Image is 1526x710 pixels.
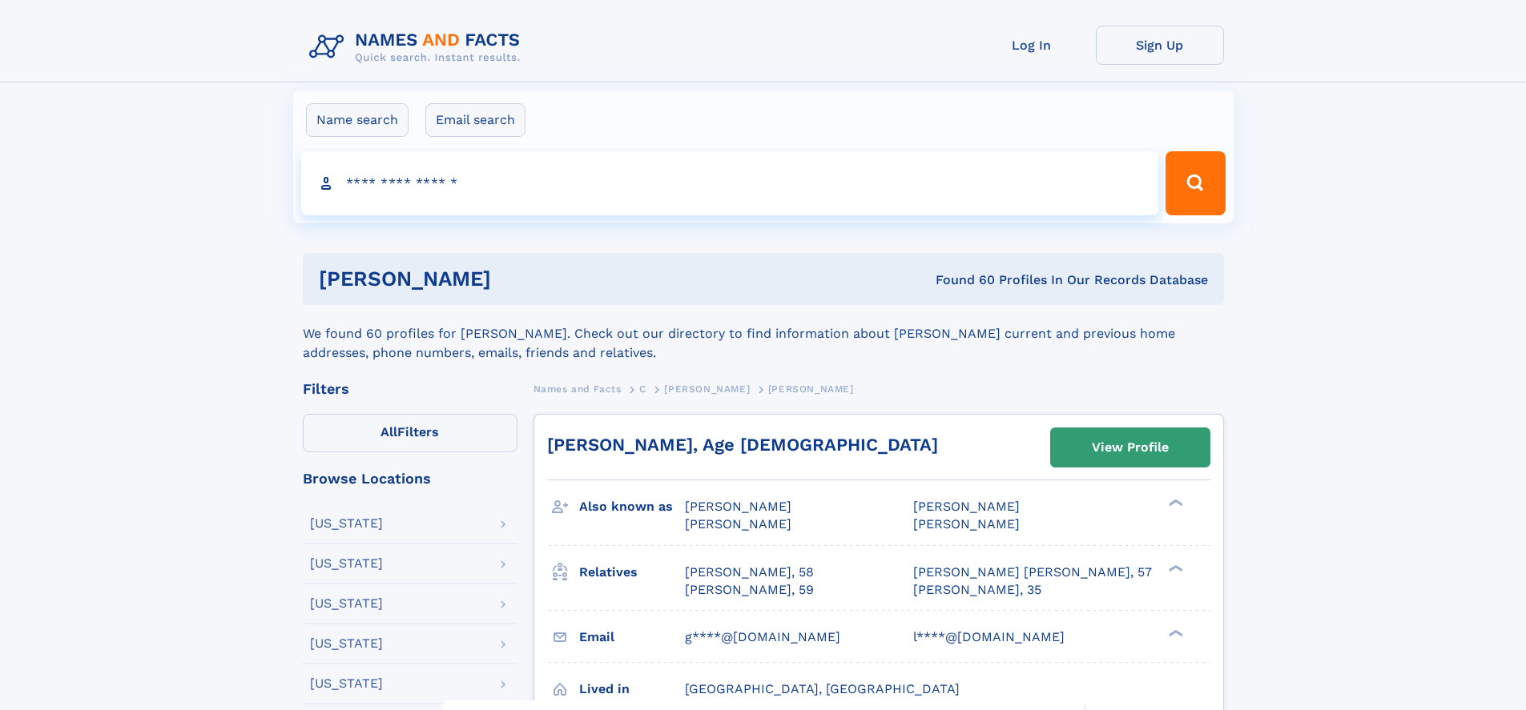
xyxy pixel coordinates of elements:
h3: Also known as [579,493,685,520]
div: ❯ [1165,628,1184,638]
span: All [380,424,397,439]
a: [PERSON_NAME], 58 [685,564,814,581]
div: Filters [303,382,517,396]
span: [PERSON_NAME] [685,499,791,514]
a: [PERSON_NAME] [PERSON_NAME], 57 [913,564,1152,581]
a: Sign Up [1096,26,1224,65]
div: [US_STATE] [310,597,383,610]
div: [US_STATE] [310,557,383,570]
label: Name search [306,103,409,137]
h3: Email [579,624,685,651]
span: [PERSON_NAME] [768,383,854,395]
span: [PERSON_NAME] [913,516,1020,531]
span: [PERSON_NAME] [664,383,750,395]
img: Logo Names and Facts [303,26,533,69]
a: [PERSON_NAME] [664,379,750,399]
a: Log In [968,26,1096,65]
label: Filters [303,414,517,452]
span: [GEOGRAPHIC_DATA], [GEOGRAPHIC_DATA] [685,681,960,696]
div: Found 60 Profiles In Our Records Database [713,271,1208,289]
a: C [639,379,646,399]
div: We found 60 profiles for [PERSON_NAME]. Check out our directory to find information about [PERSON... [303,305,1224,363]
div: ❯ [1165,498,1184,508]
a: [PERSON_NAME], 59 [685,581,814,599]
span: C [639,383,646,395]
h1: [PERSON_NAME] [319,269,714,289]
div: [US_STATE] [310,637,383,650]
a: [PERSON_NAME], Age [DEMOGRAPHIC_DATA] [547,435,938,455]
div: ❯ [1165,563,1184,573]
h3: Relatives [579,559,685,586]
span: [PERSON_NAME] [685,516,791,531]
label: Email search [425,103,525,137]
a: [PERSON_NAME], 35 [913,581,1041,599]
a: View Profile [1051,428,1210,467]
a: Names and Facts [533,379,622,399]
span: [PERSON_NAME] [913,499,1020,514]
div: [US_STATE] [310,517,383,530]
input: search input [301,151,1159,215]
div: Browse Locations [303,471,517,486]
div: [US_STATE] [310,677,383,690]
div: View Profile [1092,429,1169,466]
button: Search Button [1166,151,1225,215]
h3: Lived in [579,676,685,703]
